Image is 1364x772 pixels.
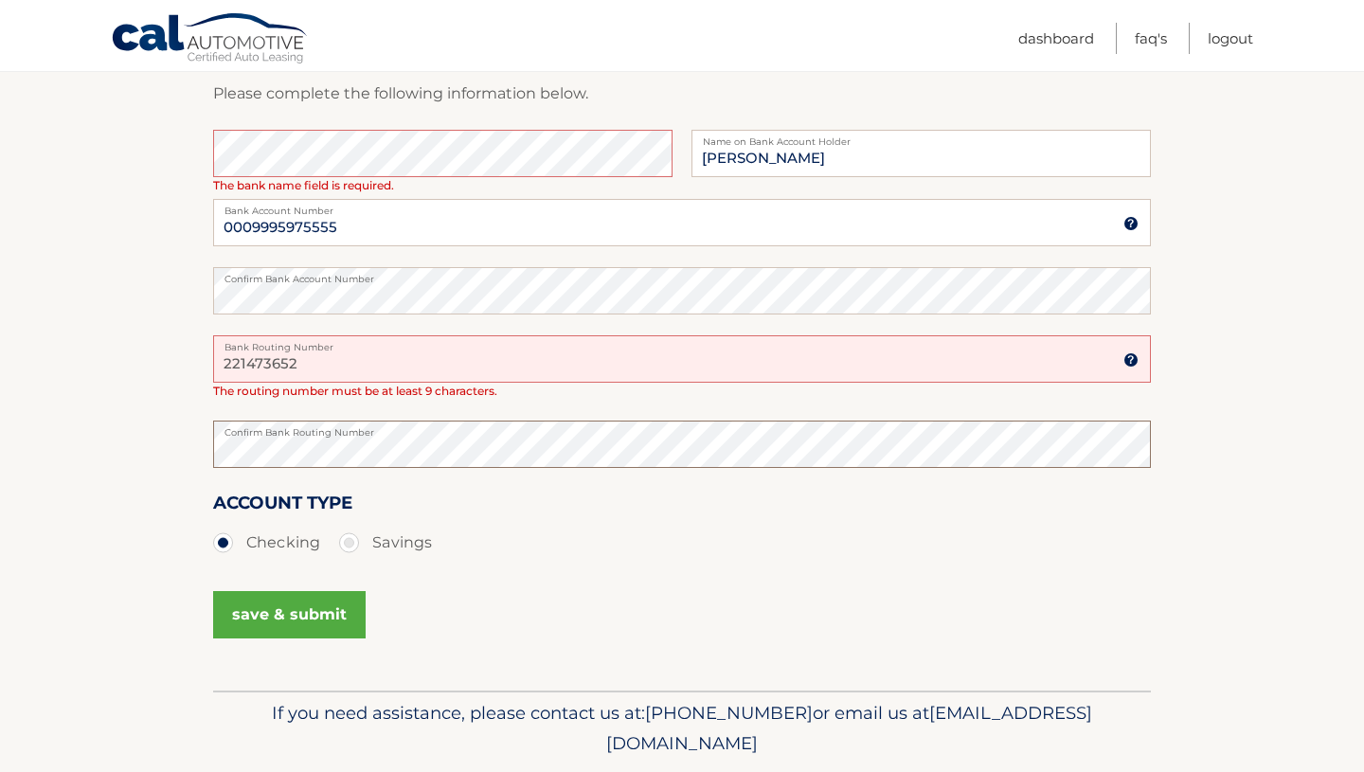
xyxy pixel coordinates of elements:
label: Checking [213,524,320,562]
input: Name on Account (Account Holder Name) [691,130,1151,177]
label: Confirm Bank Account Number [213,267,1151,282]
img: tooltip.svg [1123,216,1139,231]
label: Savings [339,524,432,562]
span: [EMAIL_ADDRESS][DOMAIN_NAME] [606,702,1092,754]
a: Logout [1208,23,1253,54]
a: FAQ's [1135,23,1167,54]
input: Bank Routing Number [213,335,1151,383]
span: [PHONE_NUMBER] [645,702,813,724]
span: The bank name field is required. [213,178,394,192]
span: The routing number must be at least 9 characters. [213,384,497,398]
input: Bank Account Number [213,199,1151,246]
label: Name on Bank Account Holder [691,130,1151,145]
label: Bank Routing Number [213,335,1151,350]
label: Bank Account Number [213,199,1151,214]
a: Dashboard [1018,23,1094,54]
p: Please complete the following information below. [213,81,1151,107]
button: save & submit [213,591,366,638]
label: Confirm Bank Routing Number [213,421,1151,436]
label: Account Type [213,489,352,524]
img: tooltip.svg [1123,352,1139,368]
a: Cal Automotive [111,12,310,67]
p: If you need assistance, please contact us at: or email us at [225,698,1139,759]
